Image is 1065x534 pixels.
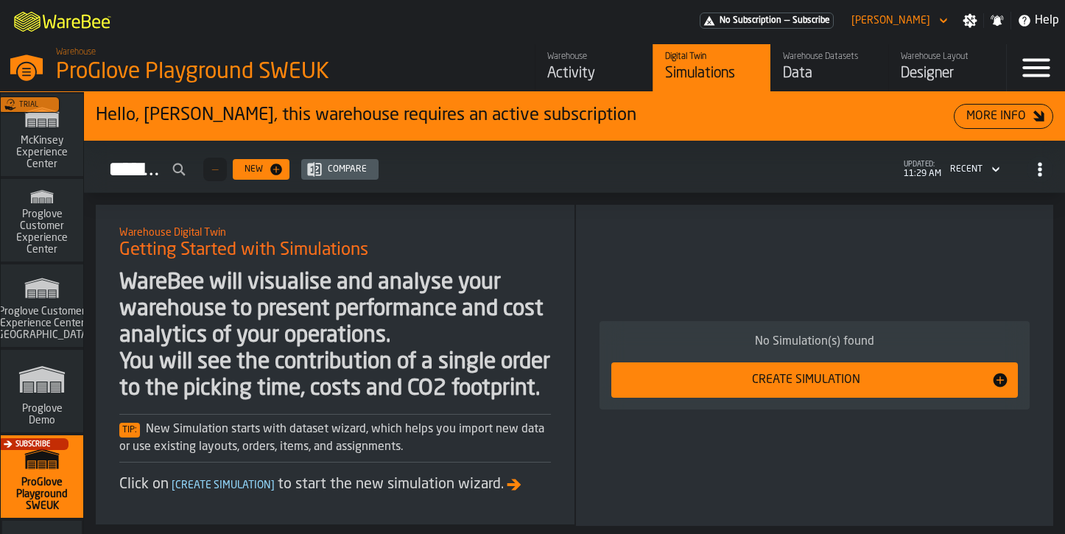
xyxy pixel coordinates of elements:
[904,169,941,179] span: 11:29 AM
[56,47,96,57] span: Warehouse
[19,101,38,109] span: Trial
[1,94,83,179] a: link-to-/wh/i/99265d59-bd42-4a33-a5fd-483dee362034/simulations
[239,164,269,175] div: New
[172,480,175,491] span: [
[576,205,1053,526] div: ItemListCard-
[233,159,289,180] button: button-New
[322,164,373,175] div: Compare
[720,15,781,26] span: No Subscription
[901,63,994,84] div: Designer
[301,159,379,180] button: button-Compare
[784,15,790,26] span: —
[944,161,1003,178] div: DropdownMenuValue-4
[954,104,1053,129] button: button-More Info
[783,63,876,84] div: Data
[119,421,551,456] div: New Simulation starts with dataset wizard, which helps you import new data or use existing layout...
[84,92,1065,141] div: ItemListCard-
[96,205,574,524] div: ItemListCard-
[901,52,994,62] div: Warehouse Layout
[271,480,275,491] span: ]
[957,13,983,28] label: button-toggle-Settings
[700,13,834,29] div: Menu Subscription
[792,15,830,26] span: Subscribe
[783,52,876,62] div: Warehouse Datasets
[547,52,641,62] div: Warehouse
[851,15,930,27] div: DropdownMenuValue-Joe Ramos
[169,480,278,491] span: Create Simulation
[888,44,1006,91] a: link-to-/wh/i/3029b44a-deb1-4df6-9711-67e1c2cc458a/designer
[119,239,368,262] span: Getting Started with Simulations
[15,440,50,449] span: Subscribe
[1,264,83,350] a: link-to-/wh/i/b725f59e-a7b8-4257-9acf-85a504d5909c/simulations
[1,350,83,435] a: link-to-/wh/i/e36b03eb-bea5-40ab-83a2-6422b9ded721/simulations
[611,362,1018,398] button: button-Create Simulation
[1035,12,1059,29] span: Help
[1,435,83,521] a: link-to-/wh/i/3029b44a-deb1-4df6-9711-67e1c2cc458a/simulations
[620,371,991,389] div: Create Simulation
[846,12,951,29] div: DropdownMenuValue-Joe Ramos
[665,52,759,62] div: Digital Twin
[108,217,563,270] div: title-Getting Started with Simulations
[653,44,770,91] a: link-to-/wh/i/3029b44a-deb1-4df6-9711-67e1c2cc458a/simulations
[212,164,218,175] span: —
[96,104,954,127] div: Hello, [PERSON_NAME], this warehouse requires an active subscription
[56,59,454,85] div: ProGlove Playground SWEUK
[1007,44,1065,91] label: button-toggle-Menu
[960,108,1032,125] div: More Info
[7,208,77,256] span: Proglove Customer Experience Center
[119,423,140,438] span: Tip:
[119,474,551,495] div: Click on to start the new simulation wizard.
[1,179,83,264] a: link-to-/wh/i/ad8a128b-0962-41b6-b9c5-f48cc7973f93/simulations
[84,141,1065,193] h2: button-Simulations
[535,44,653,91] a: link-to-/wh/i/3029b44a-deb1-4df6-9711-67e1c2cc458a/feed/
[7,403,77,426] span: Proglove Demo
[547,63,641,84] div: Activity
[119,270,551,402] div: WareBee will visualise and analyse your warehouse to present performance and cost analytics of yo...
[950,164,983,175] div: DropdownMenuValue-4
[984,13,1010,28] label: button-toggle-Notifications
[665,63,759,84] div: Simulations
[1011,12,1065,29] label: button-toggle-Help
[770,44,888,91] a: link-to-/wh/i/3029b44a-deb1-4df6-9711-67e1c2cc458a/data
[611,333,1018,351] div: No Simulation(s) found
[904,161,941,169] span: updated:
[119,224,551,239] h2: Sub Title
[700,13,834,29] a: link-to-/wh/i/3029b44a-deb1-4df6-9711-67e1c2cc458a/pricing/
[197,158,233,181] div: ButtonLoadMore-Load More-Prev-First-Last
